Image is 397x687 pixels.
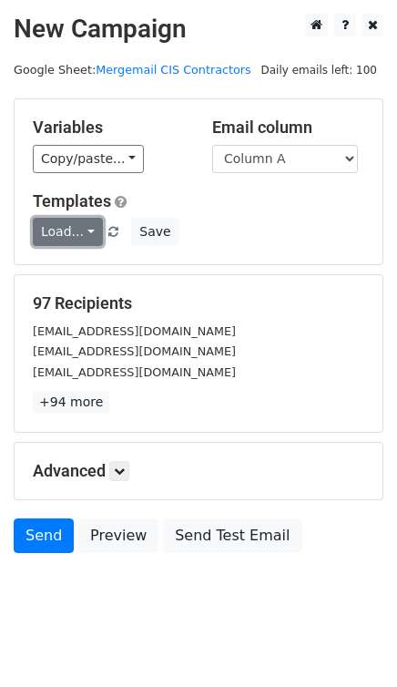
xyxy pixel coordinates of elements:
h2: New Campaign [14,14,383,45]
a: Daily emails left: 100 [254,63,383,77]
h5: Email column [212,118,364,138]
a: Send [14,518,74,553]
a: Mergemail CIS Contractors [96,63,251,77]
a: Copy/paste... [33,145,144,173]
a: Load... [33,218,103,246]
a: +94 more [33,391,109,414]
a: Send Test Email [163,518,301,553]
small: [EMAIL_ADDRESS][DOMAIN_NAME] [33,324,236,338]
button: Save [131,218,178,246]
small: Google Sheet: [14,63,251,77]
h5: Variables [33,118,185,138]
h5: 97 Recipients [33,293,364,313]
span: Daily emails left: 100 [254,60,383,80]
small: [EMAIL_ADDRESS][DOMAIN_NAME] [33,365,236,379]
small: [EMAIL_ADDRESS][DOMAIN_NAME] [33,344,236,358]
iframe: Chat Widget [306,600,397,687]
a: Templates [33,191,111,210]
a: Preview [78,518,158,553]
h5: Advanced [33,461,364,481]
